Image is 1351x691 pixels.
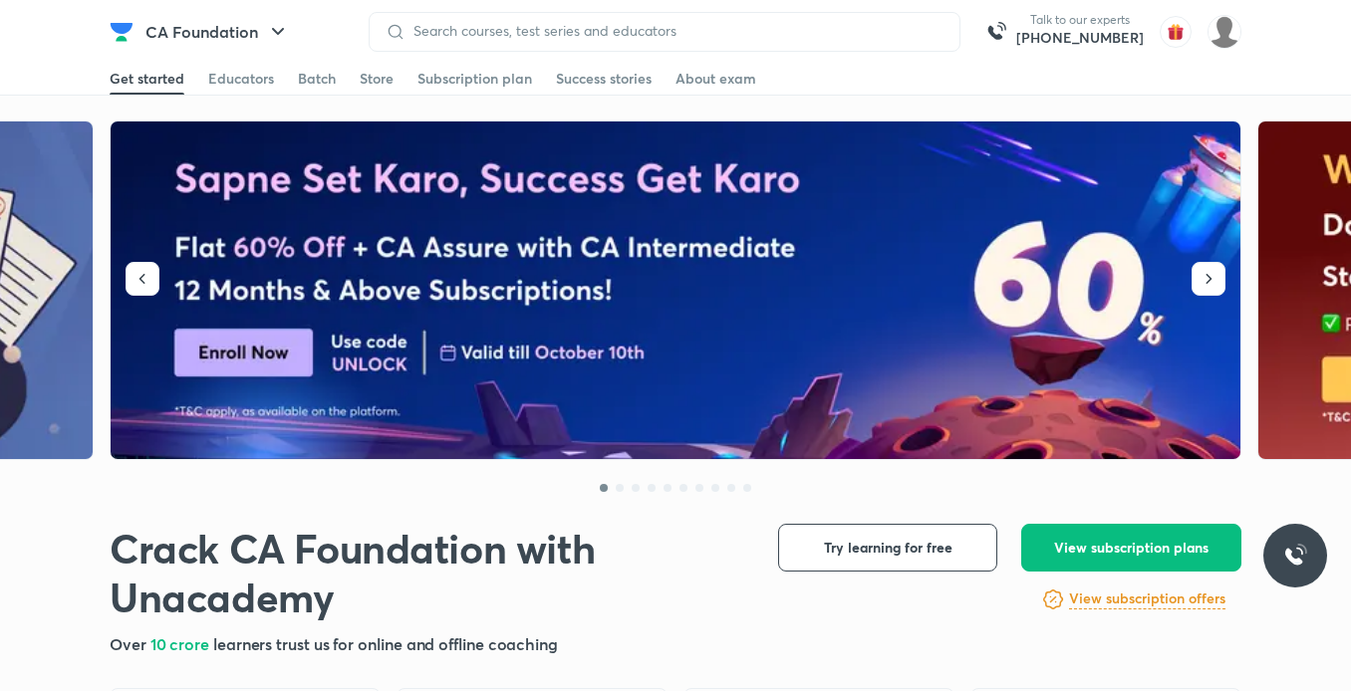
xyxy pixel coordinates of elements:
div: Batch [298,69,336,89]
img: ttu [1283,544,1307,568]
img: Company Logo [110,20,134,44]
img: avatar [1160,16,1192,48]
div: Subscription plan [417,69,532,89]
p: Talk to our experts [1016,12,1144,28]
span: View subscription plans [1054,538,1209,558]
span: Over [110,633,150,654]
div: About exam [675,69,756,89]
span: learners trust us for online and offline coaching [213,633,558,654]
button: CA Foundation [134,12,302,52]
a: [PHONE_NUMBER] [1016,28,1144,48]
a: About exam [675,63,756,95]
a: Success stories [556,63,652,95]
span: Try learning for free [824,538,952,558]
span: 10 crore [150,633,213,654]
input: Search courses, test series and educators [405,23,944,39]
div: Store [360,69,394,89]
div: Get started [110,69,184,89]
button: View subscription plans [1021,524,1241,572]
a: Educators [208,63,274,95]
div: Educators [208,69,274,89]
img: call-us [976,12,1016,52]
a: Get started [110,63,184,95]
button: Try learning for free [778,524,997,572]
h6: View subscription offers [1069,588,1225,609]
a: Subscription plan [417,63,532,95]
a: View subscription offers [1069,587,1225,611]
a: Store [360,63,394,95]
img: ansh jain [1208,15,1241,49]
a: Batch [298,63,336,95]
h1: Crack CA Foundation with Unacademy [110,524,746,621]
div: Success stories [556,69,652,89]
